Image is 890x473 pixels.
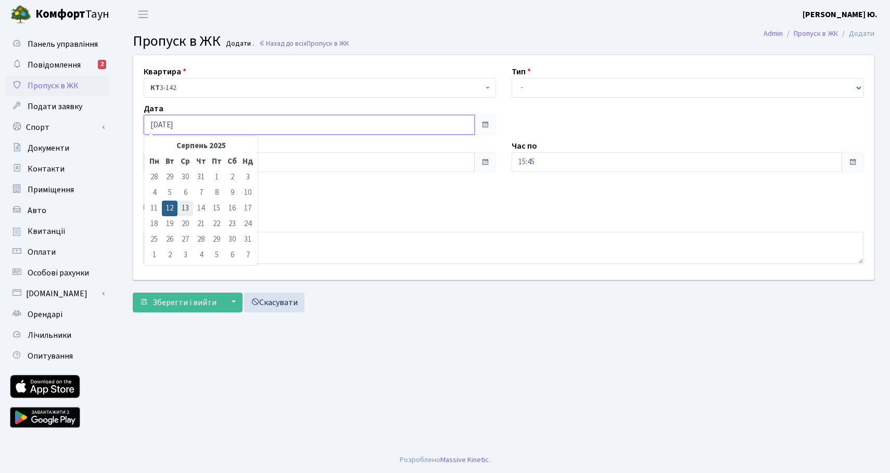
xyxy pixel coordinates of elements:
[240,185,256,201] td: 10
[146,169,162,185] td: 28
[5,138,109,159] a: Документи
[150,83,483,93] span: <b>КТ</b>&nbsp;&nbsp;&nbsp;&nbsp;3-142
[28,330,71,341] span: Лічильники
[5,200,109,221] a: Авто
[130,6,156,23] button: Переключити навігацію
[244,293,304,312] a: Скасувати
[224,154,240,169] th: Сб
[177,185,193,201] td: 6
[146,154,162,169] th: Пн
[5,262,109,283] a: Особові рахунки
[240,169,256,185] td: 3
[209,169,224,185] td: 1
[512,140,537,152] label: Час по
[144,78,496,98] span: <b>КТ</b>&nbsp;&nbsp;&nbsp;&nbsp;3-142
[224,216,240,232] td: 23
[5,96,109,117] a: Подати заявку
[98,60,106,69] div: 2
[224,247,240,263] td: 6
[146,201,162,216] td: 11
[162,185,177,201] td: 5
[28,142,69,154] span: Документи
[10,4,31,25] img: logo.png
[133,293,223,312] button: Зберегти і вийти
[28,184,74,195] span: Приміщення
[144,102,163,115] label: Дата
[193,154,209,169] th: Чт
[146,247,162,263] td: 1
[224,185,240,201] td: 9
[28,226,66,237] span: Квитанції
[35,6,85,22] b: Комфорт
[5,283,109,304] a: [DOMAIN_NAME]
[177,169,193,185] td: 30
[838,28,874,40] li: Додати
[28,80,79,91] span: Пропуск в ЖК
[162,154,177,169] th: Вт
[209,216,224,232] td: 22
[224,169,240,185] td: 2
[240,216,256,232] td: 24
[28,205,46,216] span: Авто
[193,247,209,263] td: 4
[5,117,109,138] a: Спорт
[240,201,256,216] td: 17
[5,221,109,242] a: Квитанції
[150,83,160,93] b: КТ
[794,28,838,39] a: Пропуск в ЖК
[512,65,531,78] label: Тип
[144,65,186,78] label: Квартира
[5,242,109,262] a: Оплати
[803,9,878,20] b: [PERSON_NAME] Ю.
[177,232,193,247] td: 27
[28,246,56,258] span: Оплати
[209,247,224,263] td: 5
[307,38,349,48] span: Пропуск в ЖК
[162,201,177,216] td: 12
[146,232,162,247] td: 25
[5,75,109,96] a: Пропуск в ЖК
[162,216,177,232] td: 19
[193,216,209,232] td: 21
[400,454,490,466] div: Розроблено .
[5,304,109,325] a: Орендарі
[162,247,177,263] td: 2
[177,216,193,232] td: 20
[5,325,109,346] a: Лічильники
[28,309,62,320] span: Орендарі
[209,232,224,247] td: 29
[209,154,224,169] th: Пт
[146,185,162,201] td: 4
[224,201,240,216] td: 16
[162,138,240,154] th: Серпень 2025
[177,154,193,169] th: Ср
[5,55,109,75] a: Повідомлення2
[209,185,224,201] td: 8
[28,59,81,71] span: Повідомлення
[152,297,217,308] span: Зберегти і вийти
[240,154,256,169] th: Нд
[193,185,209,201] td: 7
[764,28,783,39] a: Admin
[259,38,349,48] a: Назад до всіхПропуск в ЖК
[224,40,254,48] small: Додати .
[193,232,209,247] td: 28
[209,201,224,216] td: 15
[28,350,73,362] span: Опитування
[162,232,177,247] td: 26
[803,8,878,21] a: [PERSON_NAME] Ю.
[224,232,240,247] td: 30
[133,31,221,51] span: Пропуск в ЖК
[177,247,193,263] td: 3
[240,232,256,247] td: 31
[440,454,489,465] a: Massive Kinetic
[748,23,890,45] nav: breadcrumb
[193,169,209,185] td: 31
[28,38,98,50] span: Панель управління
[5,346,109,366] a: Опитування
[193,201,209,216] td: 14
[28,163,65,175] span: Контакти
[177,201,193,216] td: 13
[35,6,109,23] span: Таун
[162,169,177,185] td: 29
